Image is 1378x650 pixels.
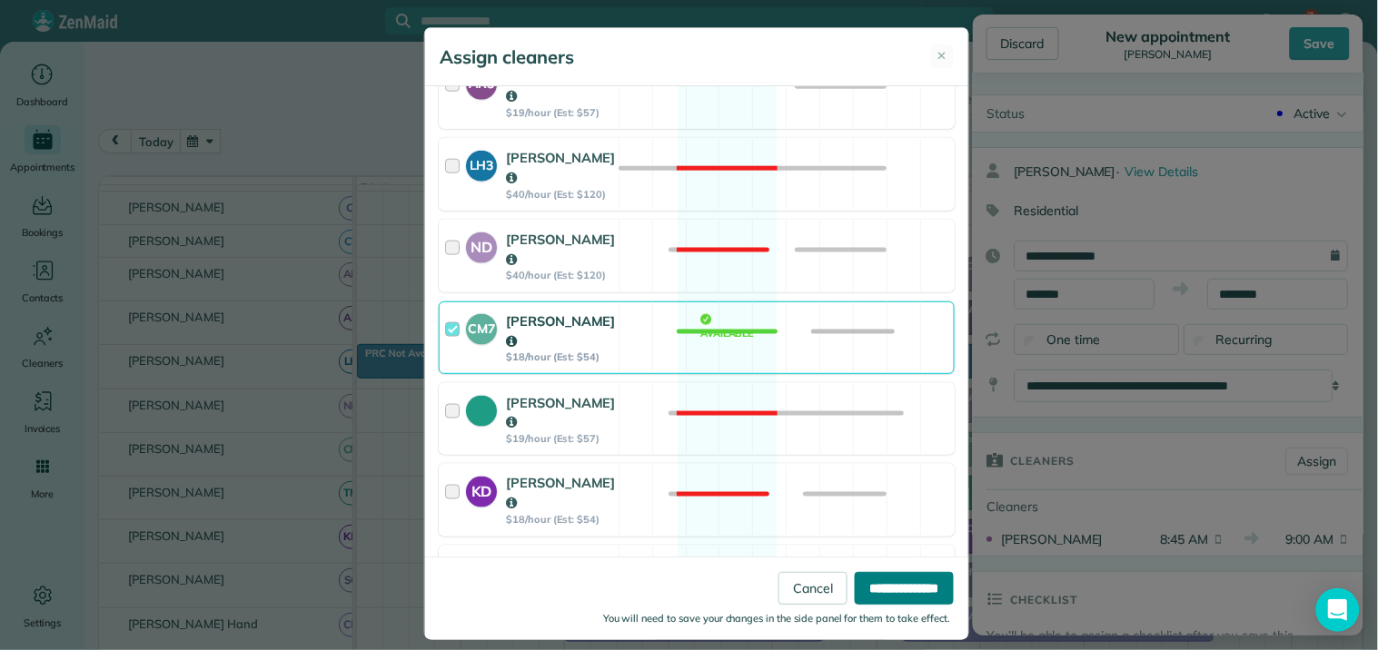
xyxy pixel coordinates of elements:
[1316,588,1360,632] div: Open Intercom Messenger
[440,44,574,70] h5: Assign cleaners
[603,612,950,625] small: You will need to save your changes in the side panel for them to take effect.
[506,231,616,268] strong: [PERSON_NAME]
[506,188,616,201] strong: $40/hour (Est: $120)
[466,477,497,503] strong: KD
[466,232,497,259] strong: ND
[506,269,616,281] strong: $40/hour (Est: $120)
[466,314,497,339] strong: CM7
[506,106,616,119] strong: $19/hour (Est: $57)
[506,514,616,527] strong: $18/hour (Est: $54)
[506,475,616,512] strong: [PERSON_NAME]
[506,312,616,350] strong: [PERSON_NAME]
[506,432,616,445] strong: $19/hour (Est: $57)
[506,350,616,363] strong: $18/hour (Est: $54)
[506,149,616,186] strong: [PERSON_NAME]
[506,394,616,431] strong: [PERSON_NAME]
[937,47,947,65] span: ✕
[466,151,497,175] strong: LH3
[778,572,848,605] a: Cancel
